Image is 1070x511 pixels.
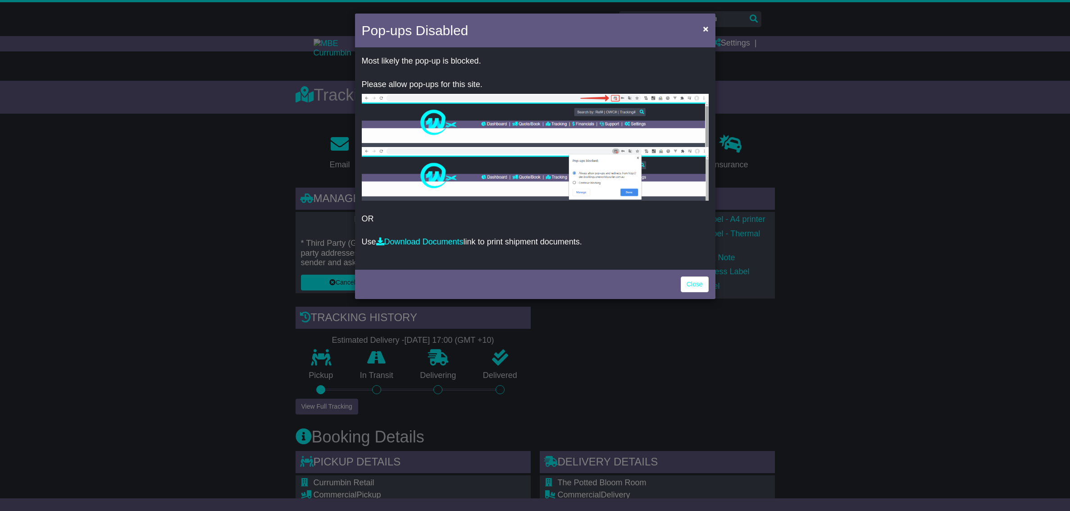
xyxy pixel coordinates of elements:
[355,50,715,267] div: OR
[703,23,708,34] span: ×
[376,237,464,246] a: Download Documents
[362,237,709,247] p: Use link to print shipment documents.
[362,80,709,90] p: Please allow pop-ups for this site.
[362,20,469,41] h4: Pop-ups Disabled
[362,56,709,66] p: Most likely the pop-up is blocked.
[681,276,709,292] a: Close
[362,147,709,201] img: allow-popup-2.png
[362,94,709,147] img: allow-popup-1.png
[698,19,713,38] button: Close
